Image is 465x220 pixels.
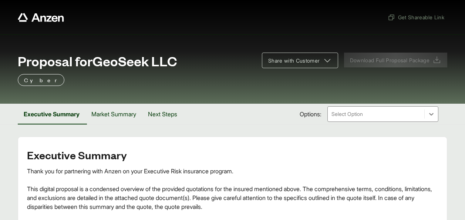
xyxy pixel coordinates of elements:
[27,167,438,211] div: Thank you for partnering with Anzen on your Executive Risk insurance program. This digital propos...
[142,104,183,124] button: Next Steps
[385,10,447,24] button: Get Shareable Link
[85,104,142,124] button: Market Summary
[18,104,85,124] button: Executive Summary
[388,13,444,21] span: Get Shareable Link
[18,13,64,22] a: Anzen website
[24,76,58,84] p: Cyber
[262,53,338,68] button: Share with Customer
[18,53,177,68] span: Proposal for GeoSeek LLC
[300,110,321,119] span: Options:
[350,56,430,64] span: Download Full Proposal Package
[27,149,438,161] h2: Executive Summary
[268,57,320,64] span: Share with Customer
